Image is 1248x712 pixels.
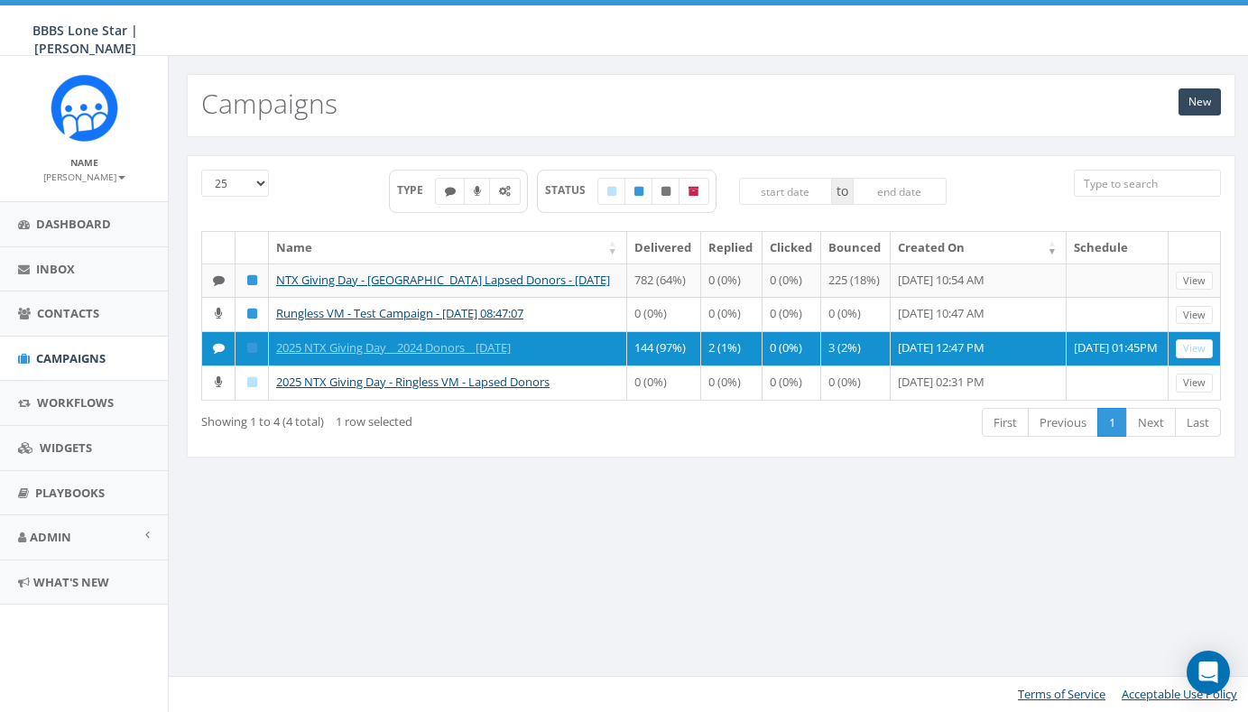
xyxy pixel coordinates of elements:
span: STATUS [545,182,598,198]
span: Admin [30,529,71,545]
span: Inbox [36,261,75,277]
td: 0 (0%) [701,297,763,331]
label: Ringless Voice Mail [464,178,491,205]
span: Dashboard [36,216,111,232]
span: What's New [33,574,109,590]
i: Published [247,308,257,319]
a: First [982,408,1029,438]
div: Showing 1 to 4 (4 total) [201,406,610,430]
i: Ringless Voice Mail [215,308,222,319]
a: Last [1175,408,1221,438]
i: Ringless Voice Mail [215,376,222,388]
td: 0 (0%) [763,297,822,331]
td: 0 (0%) [821,365,891,400]
td: 0 (0%) [763,365,822,400]
span: Widgets [40,439,92,456]
label: Published [624,178,653,205]
span: to [832,178,853,205]
label: Archived [679,178,709,205]
th: Replied [701,232,763,264]
span: BBBS Lone Star | [PERSON_NAME] [32,22,138,57]
a: Rungless VM - Test Campaign - [DATE] 08:47:07 [276,305,523,321]
small: [PERSON_NAME] [43,171,125,183]
td: 0 (0%) [627,297,701,331]
td: 0 (0%) [763,264,822,298]
a: [PERSON_NAME] [43,168,125,184]
td: 0 (0%) [821,297,891,331]
a: New [1179,88,1221,116]
a: Next [1126,408,1176,438]
i: Published [634,186,643,197]
a: 2025 NTX Giving Day _ 2024 Donors _ [DATE] [276,339,511,356]
th: Delivered [627,232,701,264]
span: Contacts [37,305,99,321]
i: Text SMS [213,274,225,286]
div: Open Intercom Messenger [1187,651,1230,694]
td: 144 (97%) [627,331,701,365]
th: Schedule [1067,232,1169,264]
i: Unpublished [661,186,670,197]
i: Published [247,274,257,286]
i: Draft [247,376,257,388]
td: [DATE] 10:54 AM [891,264,1067,298]
td: 0 (0%) [627,365,701,400]
td: 0 (0%) [701,264,763,298]
i: Published [247,342,257,354]
td: [DATE] 02:31 PM [891,365,1067,400]
img: Rally_Corp_Icon_1.png [51,74,118,142]
i: Text SMS [213,342,225,354]
a: NTX Giving Day - [GEOGRAPHIC_DATA] Lapsed Donors - [DATE] [276,272,610,288]
a: Terms of Service [1018,686,1105,702]
i: Automated Message [499,186,511,197]
td: 782 (64%) [627,264,701,298]
label: Text SMS [435,178,466,205]
a: Previous [1028,408,1098,438]
a: View [1176,272,1213,291]
span: Workflows [37,394,114,411]
td: [DATE] 01:45PM [1067,331,1169,365]
span: Campaigns [36,350,106,366]
th: Name: activate to sort column ascending [269,232,627,264]
input: end date [853,178,947,205]
a: View [1176,339,1213,358]
span: TYPE [397,182,436,198]
small: Name [70,156,98,169]
td: 225 (18%) [821,264,891,298]
span: Playbooks [35,485,105,501]
input: Type to search [1074,170,1221,197]
td: 0 (0%) [701,365,763,400]
td: [DATE] 10:47 AM [891,297,1067,331]
th: Clicked [763,232,822,264]
a: 1 [1097,408,1127,438]
a: View [1176,374,1213,393]
i: Text SMS [445,186,456,197]
h2: Campaigns [201,88,337,118]
span: 1 row selected [336,413,412,430]
th: Bounced [821,232,891,264]
td: 3 (2%) [821,331,891,365]
i: Draft [607,186,616,197]
th: Created On: activate to sort column ascending [891,232,1067,264]
td: 0 (0%) [763,331,822,365]
i: Ringless Voice Mail [474,186,481,197]
td: 2 (1%) [701,331,763,365]
a: View [1176,306,1213,325]
input: start date [739,178,833,205]
a: 2025 NTX Giving Day - Ringless VM - Lapsed Donors [276,374,550,390]
a: Acceptable Use Policy [1122,686,1237,702]
td: [DATE] 12:47 PM [891,331,1067,365]
label: Draft [597,178,626,205]
label: Automated Message [489,178,521,205]
label: Unpublished [652,178,680,205]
